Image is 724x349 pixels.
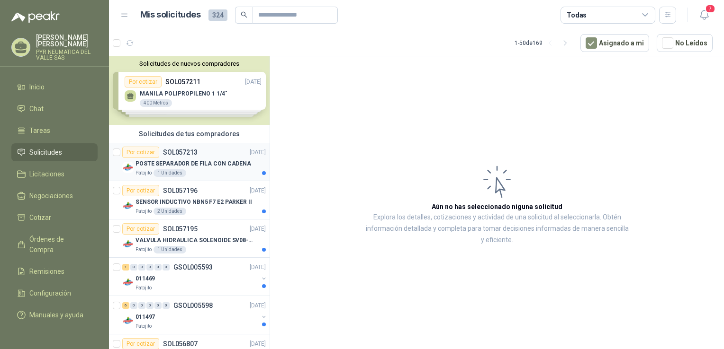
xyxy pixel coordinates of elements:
[122,262,268,292] a: 1 0 0 0 0 0 GSOL005593[DATE] Company Logo011469Patojito
[11,262,98,280] a: Remisiones
[657,34,713,52] button: No Leídos
[705,4,715,13] span: 7
[29,234,89,255] span: Órdenes de Compra
[163,340,198,347] p: SOL056807
[11,230,98,259] a: Órdenes de Compra
[136,159,251,168] p: POSTE SEPARADOR DE FILA CON CADENA
[138,264,145,270] div: 0
[29,266,64,277] span: Remisiones
[241,11,247,18] span: search
[136,198,252,207] p: SENSOR INDUCTIVO NBN5 F7 E2 PARKER II
[29,169,64,179] span: Licitaciones
[29,191,73,201] span: Negociaciones
[11,122,98,140] a: Tareas
[136,236,253,245] p: VALVULA HIDRAULICA SOLENOIDE SV08-20
[122,238,134,250] img: Company Logo
[208,9,227,21] span: 324
[113,60,266,67] button: Solicitudes de nuevos compradores
[130,264,137,270] div: 0
[250,225,266,234] p: [DATE]
[130,302,137,309] div: 0
[136,284,152,292] p: Patojito
[36,34,98,47] p: [PERSON_NAME] [PERSON_NAME]
[122,302,129,309] div: 6
[11,11,60,23] img: Logo peakr
[11,100,98,118] a: Chat
[109,219,270,258] a: Por cotizarSOL057195[DATE] Company LogoVALVULA HIDRAULICA SOLENOIDE SV08-20Patojito1 Unidades
[109,56,270,125] div: Solicitudes de nuevos compradoresPor cotizarSOL057211[DATE] MANILA POLIPROPILENO 1 1/4"400 Metros...
[567,10,587,20] div: Todas
[11,165,98,183] a: Licitaciones
[122,300,268,330] a: 6 0 0 0 0 0 GSOL005598[DATE] Company Logo011497Patojito
[122,264,129,270] div: 1
[109,143,270,181] a: Por cotizarSOL057213[DATE] Company LogoPOSTE SEPARADOR DE FILA CON CADENAPatojito1 Unidades
[365,212,629,246] p: Explora los detalles, cotizaciones y actividad de una solicitud al seleccionarla. Obtén informaci...
[29,82,45,92] span: Inicio
[11,306,98,324] a: Manuales y ayuda
[109,181,270,219] a: Por cotizarSOL057196[DATE] Company LogoSENSOR INDUCTIVO NBN5 F7 E2 PARKER IIPatojito2 Unidades
[250,340,266,349] p: [DATE]
[136,169,152,177] p: Patojito
[29,288,71,298] span: Configuración
[154,208,186,215] div: 2 Unidades
[250,148,266,157] p: [DATE]
[29,147,62,157] span: Solicitudes
[146,302,154,309] div: 0
[163,264,170,270] div: 0
[250,263,266,272] p: [DATE]
[432,201,562,212] h3: Aún no has seleccionado niguna solicitud
[696,7,713,24] button: 7
[122,162,134,173] img: Company Logo
[163,149,198,156] p: SOL057213
[173,302,213,309] p: GSOL005598
[154,302,162,309] div: 0
[11,187,98,205] a: Negociaciones
[11,209,98,227] a: Cotizar
[109,125,270,143] div: Solicitudes de tus compradores
[11,143,98,161] a: Solicitudes
[250,301,266,310] p: [DATE]
[154,246,186,253] div: 1 Unidades
[136,274,155,283] p: 011469
[163,302,170,309] div: 0
[29,104,44,114] span: Chat
[163,187,198,194] p: SOL057196
[136,246,152,253] p: Patojito
[173,264,213,270] p: GSOL005593
[122,185,159,196] div: Por cotizar
[136,208,152,215] p: Patojito
[29,212,51,223] span: Cotizar
[138,302,145,309] div: 0
[515,35,573,51] div: 1 - 50 de 169
[29,125,50,136] span: Tareas
[122,147,159,158] div: Por cotizar
[154,169,186,177] div: 1 Unidades
[136,313,155,322] p: 011497
[122,200,134,211] img: Company Logo
[122,277,134,288] img: Company Logo
[140,8,201,22] h1: Mis solicitudes
[122,315,134,326] img: Company Logo
[11,284,98,302] a: Configuración
[36,49,98,61] p: PYR NEUMATICA DEL VALLE SAS
[122,223,159,235] div: Por cotizar
[11,78,98,96] a: Inicio
[146,264,154,270] div: 0
[580,34,649,52] button: Asignado a mi
[163,226,198,232] p: SOL057195
[136,323,152,330] p: Patojito
[29,310,83,320] span: Manuales y ayuda
[154,264,162,270] div: 0
[250,186,266,195] p: [DATE]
